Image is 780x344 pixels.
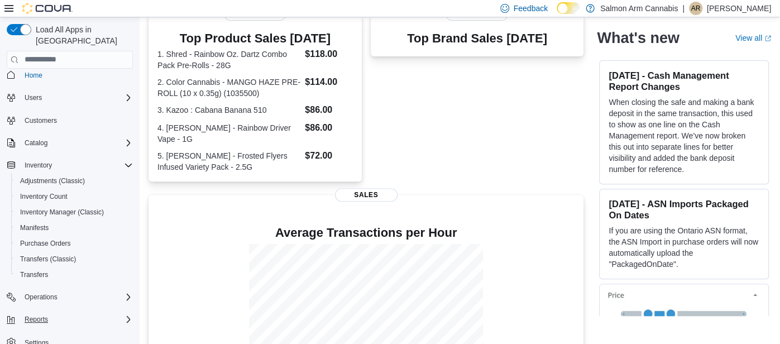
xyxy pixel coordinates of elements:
[157,49,300,71] dt: 1. Shred - Rainbow Oz. Dartz Combo Pack Pre-Rolls - 28G
[609,198,759,221] h3: [DATE] - ASN Imports Packaged On Dates
[597,29,679,47] h2: What's new
[11,236,137,251] button: Purchase Orders
[682,2,685,15] p: |
[22,3,73,14] img: Cova
[20,192,68,201] span: Inventory Count
[20,313,52,326] button: Reports
[11,204,137,220] button: Inventory Manager (Classic)
[2,135,137,151] button: Catalog
[16,221,133,235] span: Manifests
[2,312,137,327] button: Reports
[157,226,575,240] h4: Average Transactions per Hour
[20,290,133,304] span: Operations
[2,157,137,173] button: Inventory
[31,24,133,46] span: Load All Apps in [GEOGRAPHIC_DATA]
[25,161,52,170] span: Inventory
[16,221,53,235] a: Manifests
[689,2,702,15] div: Ariel Richards
[20,91,46,104] button: Users
[157,122,300,145] dt: 4. [PERSON_NAME] - Rainbow Driver Vape - 1G
[609,97,759,175] p: When closing the safe and making a bank deposit in the same transaction, this used to show as one...
[305,149,352,163] dd: $72.00
[157,104,300,116] dt: 3. Kazoo : Cabana Banana 510
[16,252,133,266] span: Transfers (Classic)
[25,116,57,125] span: Customers
[2,289,137,305] button: Operations
[20,159,56,172] button: Inventory
[20,255,76,264] span: Transfers (Classic)
[11,267,137,283] button: Transfers
[20,91,133,104] span: Users
[25,93,42,102] span: Users
[16,268,52,281] a: Transfers
[20,68,133,82] span: Home
[20,69,47,82] a: Home
[735,34,771,42] a: View allExternal link
[305,121,352,135] dd: $86.00
[305,47,352,61] dd: $118.00
[407,32,547,45] h3: Top Brand Sales [DATE]
[335,188,398,202] span: Sales
[20,313,133,326] span: Reports
[11,251,137,267] button: Transfers (Classic)
[11,173,137,189] button: Adjustments (Classic)
[16,237,75,250] a: Purchase Orders
[20,270,48,279] span: Transfers
[20,136,133,150] span: Catalog
[11,220,137,236] button: Manifests
[16,268,133,281] span: Transfers
[20,114,61,127] a: Customers
[2,112,137,128] button: Customers
[20,159,133,172] span: Inventory
[11,189,137,204] button: Inventory Count
[157,77,300,99] dt: 2. Color Cannabis - MANGO HAZE PRE-ROLL (10 x 0.35g) (1035500)
[25,71,42,80] span: Home
[691,2,701,15] span: AR
[2,90,137,106] button: Users
[557,2,580,14] input: Dark Mode
[16,190,72,203] a: Inventory Count
[16,252,80,266] a: Transfers (Classic)
[305,75,352,89] dd: $114.00
[514,3,548,14] span: Feedback
[20,176,85,185] span: Adjustments (Classic)
[609,70,759,92] h3: [DATE] - Cash Management Report Changes
[20,136,52,150] button: Catalog
[20,223,49,232] span: Manifests
[157,150,300,173] dt: 5. [PERSON_NAME] - Frosted Flyers Infused Variety Pack - 2.5G
[25,293,58,302] span: Operations
[707,2,771,15] p: [PERSON_NAME]
[16,190,133,203] span: Inventory Count
[16,174,89,188] a: Adjustments (Classic)
[305,103,352,117] dd: $86.00
[16,237,133,250] span: Purchase Orders
[25,138,47,147] span: Catalog
[764,35,771,42] svg: External link
[16,206,108,219] a: Inventory Manager (Classic)
[600,2,678,15] p: Salmon Arm Cannabis
[557,14,557,15] span: Dark Mode
[25,315,48,324] span: Reports
[609,225,759,270] p: If you are using the Ontario ASN format, the ASN Import in purchase orders will now automatically...
[157,32,353,45] h3: Top Product Sales [DATE]
[16,206,133,219] span: Inventory Manager (Classic)
[20,239,71,248] span: Purchase Orders
[20,113,133,127] span: Customers
[20,208,104,217] span: Inventory Manager (Classic)
[2,67,137,83] button: Home
[16,174,133,188] span: Adjustments (Classic)
[20,290,62,304] button: Operations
